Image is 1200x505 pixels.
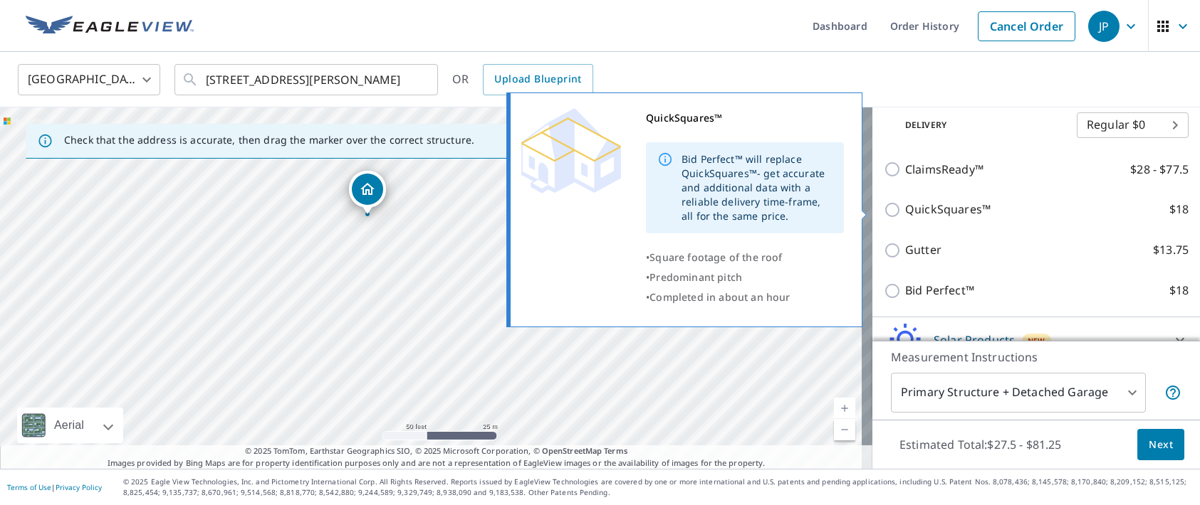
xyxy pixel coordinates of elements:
[682,147,833,229] div: Bid Perfect™ will replace QuickSquares™- get accurate and additional data with a reliable deliver...
[7,483,102,491] p: |
[905,282,974,299] p: Bid Perfect™
[1149,436,1173,454] span: Next
[888,429,1073,460] p: Estimated Total: $27.5 - $81.25
[649,290,790,304] span: Completed in about an hour
[978,11,1075,41] a: Cancel Order
[646,108,844,128] div: QuickSquares™
[206,60,409,100] input: Search by address or latitude-longitude
[905,241,941,259] p: Gutter
[934,331,1015,349] p: Solar Products
[649,270,742,284] span: Predominant pitch
[26,16,194,37] img: EV Logo
[1164,384,1181,401] span: Your report will include the primary structure and a detached garage if one exists.
[494,70,581,88] span: Upload Blueprint
[7,482,51,492] a: Terms of Use
[1130,161,1189,179] p: $28 - $77.5
[18,60,160,100] div: [GEOGRAPHIC_DATA]
[891,349,1181,366] p: Measurement Instructions
[646,287,844,307] div: •
[646,248,844,267] div: •
[245,445,627,457] span: © 2025 TomTom, Earthstar Geographics SIO, © 2025 Microsoft Corporation, ©
[1169,282,1189,299] p: $18
[349,171,386,215] div: Dropped pin, building 1, Residential property, 3297 I 20 Service Rd Stanton, TX 79782
[123,477,1193,498] p: © 2025 Eagle View Technologies, Inc. and Pictometry International Corp. All Rights Reserved. Repo...
[884,119,1077,132] p: Delivery
[483,64,593,95] a: Upload Blueprint
[884,323,1189,357] div: Solar ProductsNew
[56,482,102,492] a: Privacy Policy
[834,419,855,440] a: Current Level 19, Zoom Out
[452,64,593,95] div: OR
[50,408,88,443] div: Aerial
[905,201,991,218] p: QuickSquares™
[905,161,984,179] p: ClaimsReady™
[1137,429,1184,461] button: Next
[1077,105,1189,145] div: Regular $0
[1028,335,1045,346] span: New
[834,398,855,419] a: Current Level 19, Zoom In
[64,134,474,147] p: Check that the address is accurate, then drag the marker over the correct structure.
[891,373,1146,413] div: Primary Structure + Detached Garage
[649,250,782,264] span: Square footage of the roof
[1153,241,1189,259] p: $13.75
[1088,11,1120,42] div: JP
[1169,201,1189,218] p: $18
[542,445,602,456] a: OpenStreetMap
[604,445,627,456] a: Terms
[646,267,844,287] div: •
[17,408,123,443] div: Aerial
[521,108,621,193] img: Premium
